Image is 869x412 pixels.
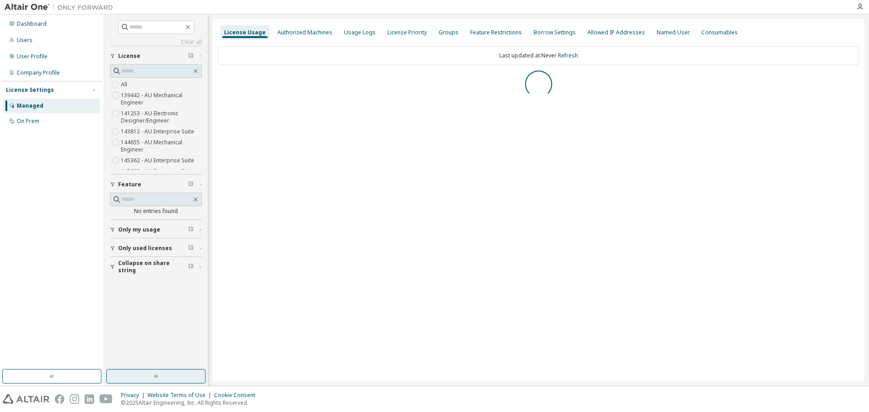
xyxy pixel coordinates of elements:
span: Feature [118,181,141,188]
button: Only my usage [110,220,202,240]
span: Only my usage [118,226,160,233]
label: 141253 - AU Electronic Designer/Engineer [121,108,202,126]
div: License Priority [387,29,427,36]
button: Collapse on share string [110,257,202,277]
span: License [118,52,140,60]
button: Feature [110,175,202,194]
span: Clear filter [188,245,194,252]
label: 145662 - AU Enterprise Suite [121,166,196,177]
div: License Settings [6,86,54,94]
a: Clear all [110,38,202,46]
div: Usage Logs [344,29,376,36]
span: Collapse on share string [118,260,188,274]
div: Allowed IP Addresses [587,29,645,36]
div: Consumables [702,29,738,36]
span: Clear filter [188,226,194,233]
div: Cookie Consent [214,392,261,399]
label: All [121,79,129,90]
div: Last updated at: Never [218,46,859,65]
p: © 2025 Altair Engineering, Inc. All Rights Reserved. [121,399,261,407]
div: On Prem [17,118,39,125]
button: License [110,46,202,66]
div: User Profile [17,53,48,60]
img: altair_logo.svg [3,394,49,404]
div: Company Profile [17,69,60,76]
span: Clear filter [188,181,194,188]
img: youtube.svg [100,394,113,404]
span: Clear filter [188,263,194,270]
img: Altair One [5,3,118,12]
div: Website Terms of Use [148,392,214,399]
div: Feature Restrictions [470,29,522,36]
div: Dashboard [17,20,47,28]
a: Refresh [558,52,578,59]
label: 143812 - AU Enterprise Suite [121,126,196,137]
img: linkedin.svg [85,394,94,404]
div: Managed [17,102,43,109]
label: 144655 - AU Mechanical Engineer [121,137,202,155]
label: 145362 - AU Enterprise Suite [121,155,196,166]
label: 139442 - AU Mechanical Engineer [121,90,202,108]
div: Groups [439,29,458,36]
div: Borrow Settings [534,29,576,36]
div: License Usage [224,29,266,36]
img: instagram.svg [70,394,79,404]
img: facebook.svg [55,394,64,404]
div: Users [17,37,33,44]
div: No entries found [110,208,202,215]
div: Privacy [121,392,148,399]
span: Only used licenses [118,245,172,252]
button: Only used licenses [110,238,202,258]
div: Authorized Machines [277,29,332,36]
span: Clear filter [188,52,194,60]
div: Named User [657,29,690,36]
